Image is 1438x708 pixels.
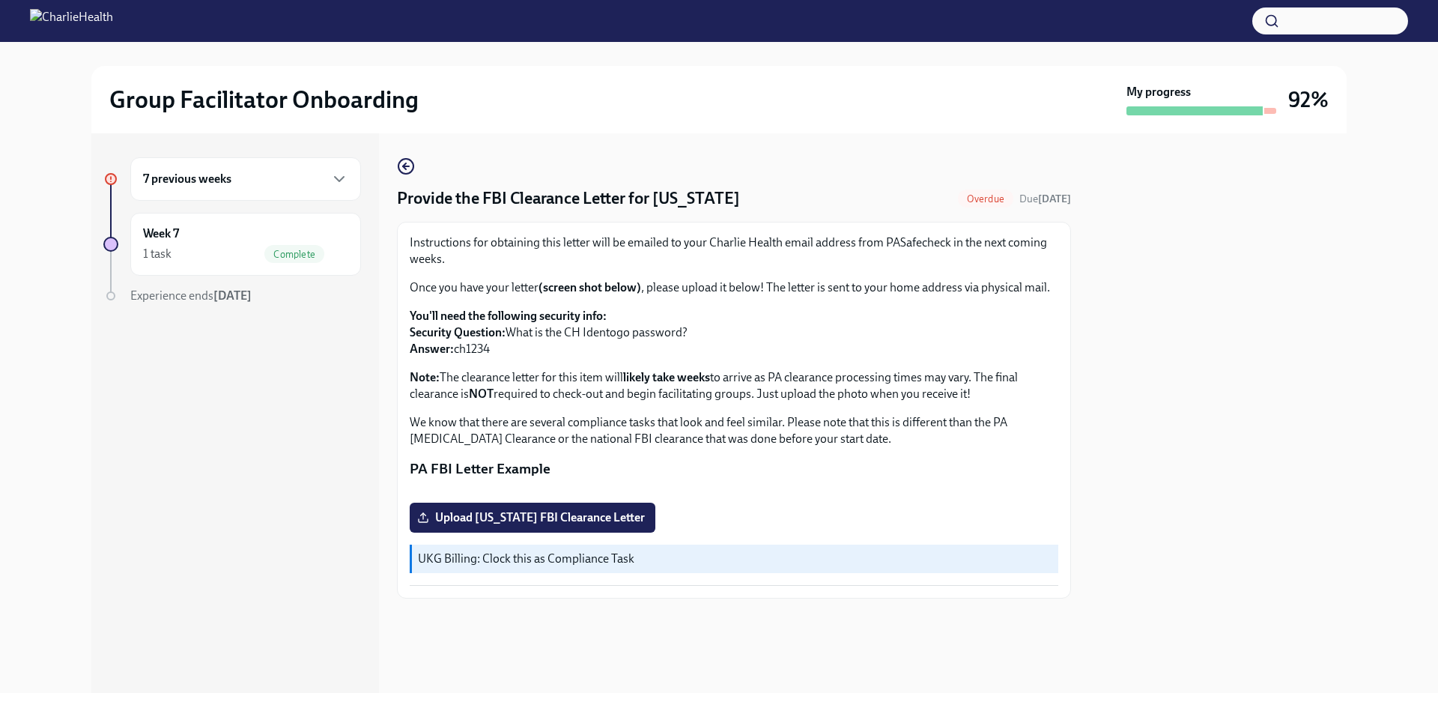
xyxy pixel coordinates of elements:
[410,369,1058,402] p: The clearance letter for this item will to arrive as PA clearance processing times may vary. The ...
[418,551,1052,567] p: UKG Billing: Clock this as Compliance Task
[410,342,454,356] strong: Answer:
[469,387,494,401] strong: NOT
[30,9,113,33] img: CharlieHealth
[958,193,1013,205] span: Overdue
[410,414,1058,447] p: We know that there are several compliance tasks that look and feel similar. Please note that this...
[410,370,440,384] strong: Note:
[410,503,655,533] label: Upload [US_STATE] FBI Clearance Letter
[1019,192,1071,206] span: August 26th, 2025 10:00
[539,280,641,294] strong: (screen shot below)
[264,249,324,260] span: Complete
[143,226,179,242] h6: Week 7
[1126,84,1191,100] strong: My progress
[410,308,1058,357] p: What is the CH Identogo password? ch1234
[109,85,419,115] h2: Group Facilitator Onboarding
[143,246,172,262] div: 1 task
[1038,193,1071,205] strong: [DATE]
[410,325,506,339] strong: Security Question:
[1019,193,1071,205] span: Due
[130,157,361,201] div: 7 previous weeks
[410,459,1058,479] p: PA FBI Letter Example
[420,510,645,525] span: Upload [US_STATE] FBI Clearance Letter
[410,279,1058,296] p: Once you have your letter , please upload it below! The letter is sent to your home address via p...
[103,213,361,276] a: Week 71 taskComplete
[410,309,607,323] strong: You'll need the following security info:
[397,187,740,210] h4: Provide the FBI Clearance Letter for [US_STATE]
[410,235,1058,267] p: Instructions for obtaining this letter will be emailed to your Charlie Health email address from ...
[130,288,252,303] span: Experience ends
[213,288,252,303] strong: [DATE]
[623,370,710,384] strong: likely take weeks
[143,171,231,187] h6: 7 previous weeks
[1288,86,1329,113] h3: 92%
